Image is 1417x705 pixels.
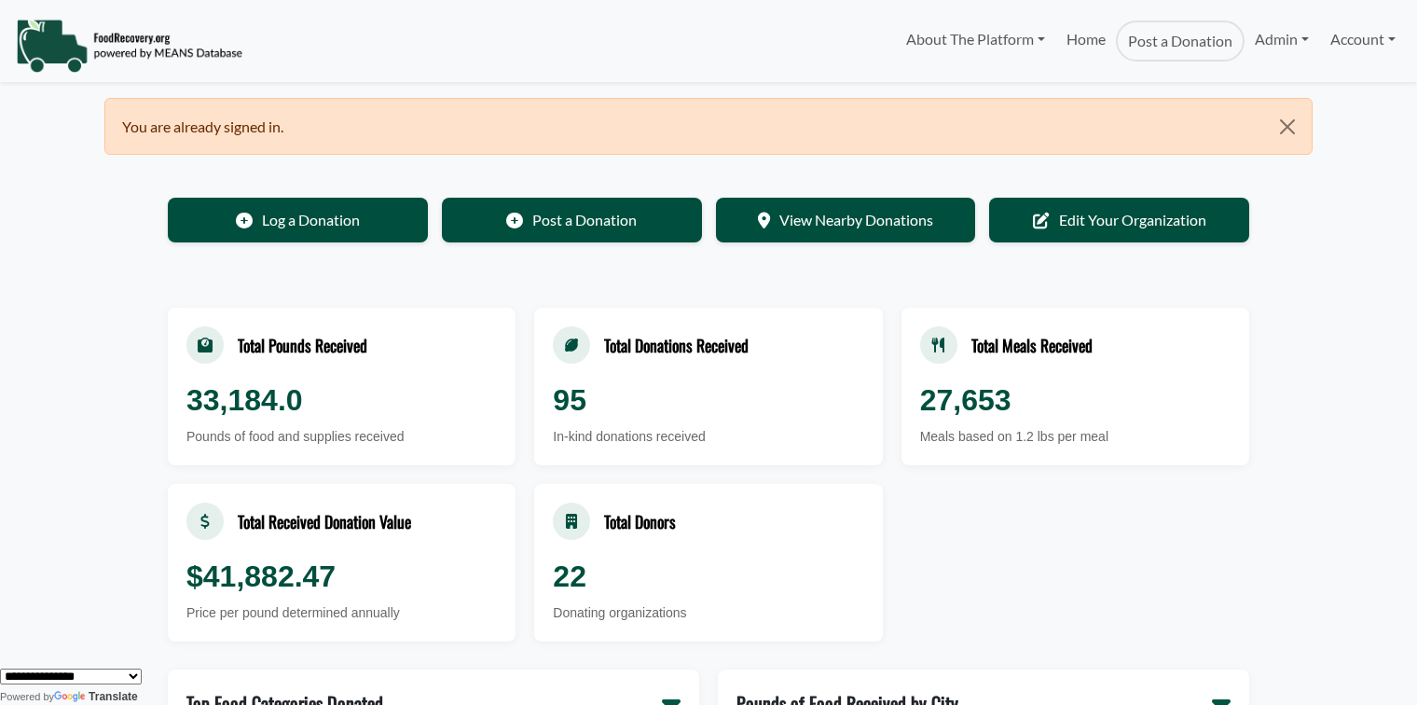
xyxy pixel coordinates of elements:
[104,98,1313,155] div: You are already signed in.
[1320,21,1406,58] a: Account
[442,198,702,242] a: Post a Donation
[604,509,676,533] div: Total Donors
[920,378,1231,422] div: 27,653
[16,18,242,74] img: NavigationLogo_FoodRecovery-91c16205cd0af1ed486a0f1a7774a6544ea792ac00100771e7dd3ec7c0e58e41.png
[54,690,138,703] a: Translate
[716,198,976,242] a: View Nearby Donations
[238,509,411,533] div: Total Received Donation Value
[553,378,863,422] div: 95
[186,603,497,623] div: Price per pound determined annually
[1055,21,1115,62] a: Home
[186,554,497,599] div: $41,882.47
[989,198,1249,242] a: Edit Your Organization
[920,427,1231,447] div: Meals based on 1.2 lbs per meal
[1245,21,1319,58] a: Admin
[553,554,863,599] div: 22
[186,427,497,447] div: Pounds of food and supplies received
[604,333,749,357] div: Total Donations Received
[553,603,863,623] div: Donating organizations
[54,691,89,704] img: Google Translate
[1116,21,1245,62] a: Post a Donation
[168,198,428,242] a: Log a Donation
[186,378,497,422] div: 33,184.0
[896,21,1055,58] a: About The Platform
[971,333,1093,357] div: Total Meals Received
[553,427,863,447] div: In-kind donations received
[1264,99,1312,155] button: Close
[238,333,367,357] div: Total Pounds Received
